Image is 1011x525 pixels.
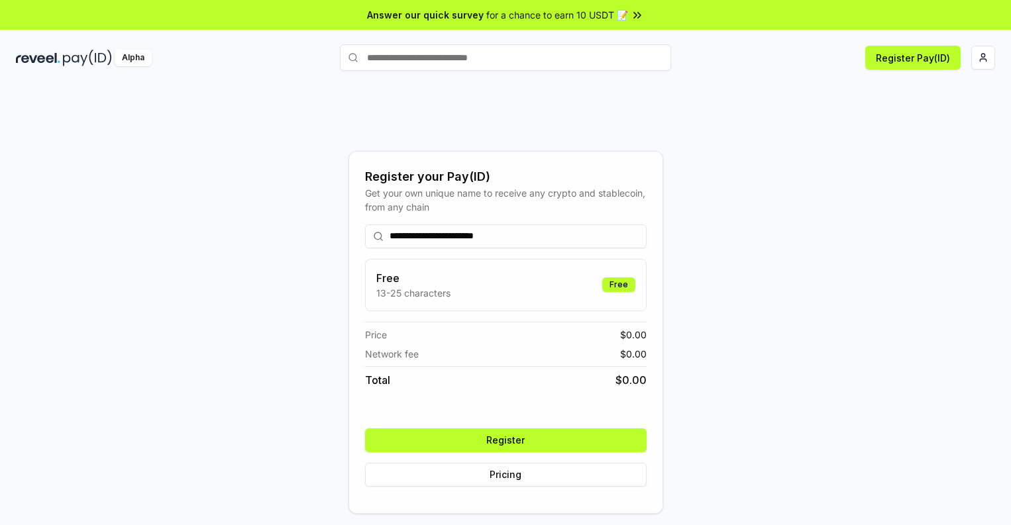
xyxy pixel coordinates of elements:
[365,463,647,487] button: Pricing
[376,286,451,300] p: 13-25 characters
[63,50,112,66] img: pay_id
[376,270,451,286] h3: Free
[615,372,647,388] span: $ 0.00
[365,186,647,214] div: Get your own unique name to receive any crypto and stablecoin, from any chain
[365,328,387,342] span: Price
[486,8,628,22] span: for a chance to earn 10 USDT 📝
[620,347,647,361] span: $ 0.00
[865,46,961,70] button: Register Pay(ID)
[367,8,484,22] span: Answer our quick survey
[115,50,152,66] div: Alpha
[16,50,60,66] img: reveel_dark
[620,328,647,342] span: $ 0.00
[602,277,635,292] div: Free
[365,347,419,361] span: Network fee
[365,428,647,452] button: Register
[365,167,647,186] div: Register your Pay(ID)
[365,372,390,388] span: Total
